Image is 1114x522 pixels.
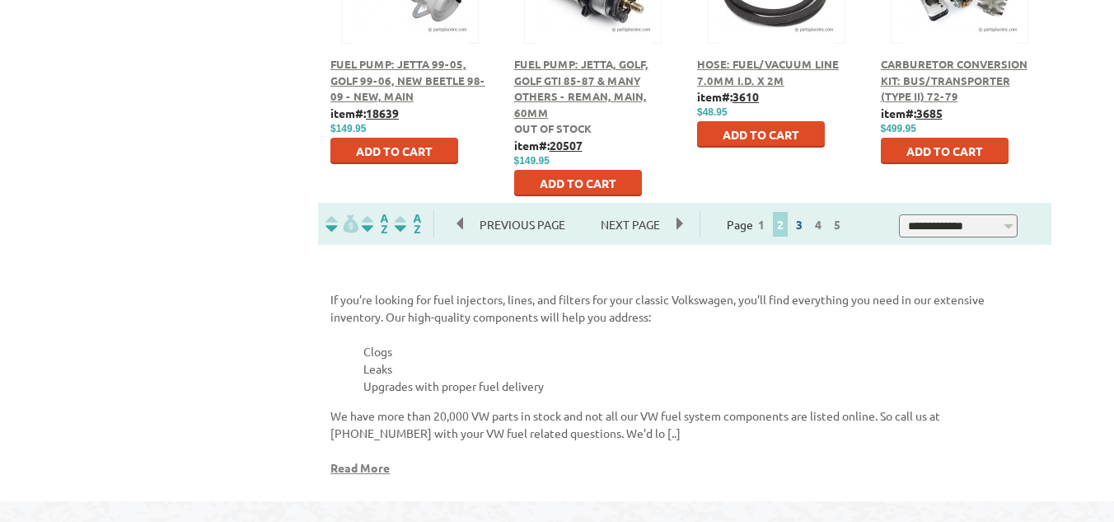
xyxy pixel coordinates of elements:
[540,176,616,190] span: Add to Cart
[754,217,769,232] a: 1
[811,217,826,232] a: 4
[881,57,1027,103] a: Carburetor Conversion Kit: Bus/Transporter (Type II) 72-79
[514,57,648,120] a: Fuel Pump: Jetta, Golf, Golf GTI 85-87 & Many Others - Reman, Main, 60mm
[916,106,943,120] u: 3685
[514,170,642,196] button: Add to Cart
[330,123,366,134] span: $149.95
[733,89,759,104] u: 3610
[881,138,1009,164] button: Add to Cart
[330,291,1039,326] p: If you’re looking for fuel injectors, lines, and filters for your classic Volkswagen, you’ll find...
[881,123,916,134] span: $499.95
[330,460,390,475] a: Read More
[356,143,433,158] span: Add to Cart
[584,217,676,232] a: Next Page
[697,89,759,104] b: item#:
[358,214,391,233] img: Sort by Headline
[330,407,1039,442] p: We have more than 20,000 VW parts in stock and not all our VW fuel system components are listed o...
[697,57,839,87] a: Hose: Fuel/Vacuum Line 7.0mm I.D. x 2m
[906,143,983,158] span: Add to Cart
[773,212,788,237] span: 2
[463,212,582,237] span: Previous Page
[325,214,358,233] img: filterpricelow.svg
[514,155,550,167] span: $149.95
[697,121,825,148] button: Add to Cart
[792,217,807,232] a: 3
[330,57,485,103] a: Fuel Pump: Jetta 99-05, Golf 99-06, New Beetle 98-09 - New, Main
[363,360,1039,378] li: Leaks
[584,212,676,237] span: Next Page
[330,106,399,120] b: item#:
[363,343,1039,360] li: Clogs
[514,138,583,153] b: item#:
[550,138,583,153] u: 20507
[330,138,458,164] button: Add to Cart
[457,217,584,232] a: Previous Page
[723,127,799,142] span: Add to Cart
[830,217,845,232] a: 5
[366,106,399,120] u: 18639
[881,106,943,120] b: item#:
[391,214,424,233] img: Sort by Sales Rank
[700,210,873,237] div: Page
[697,106,728,118] span: $48.95
[514,121,592,135] span: Out of stock
[363,378,1039,395] li: Upgrades with proper fuel delivery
